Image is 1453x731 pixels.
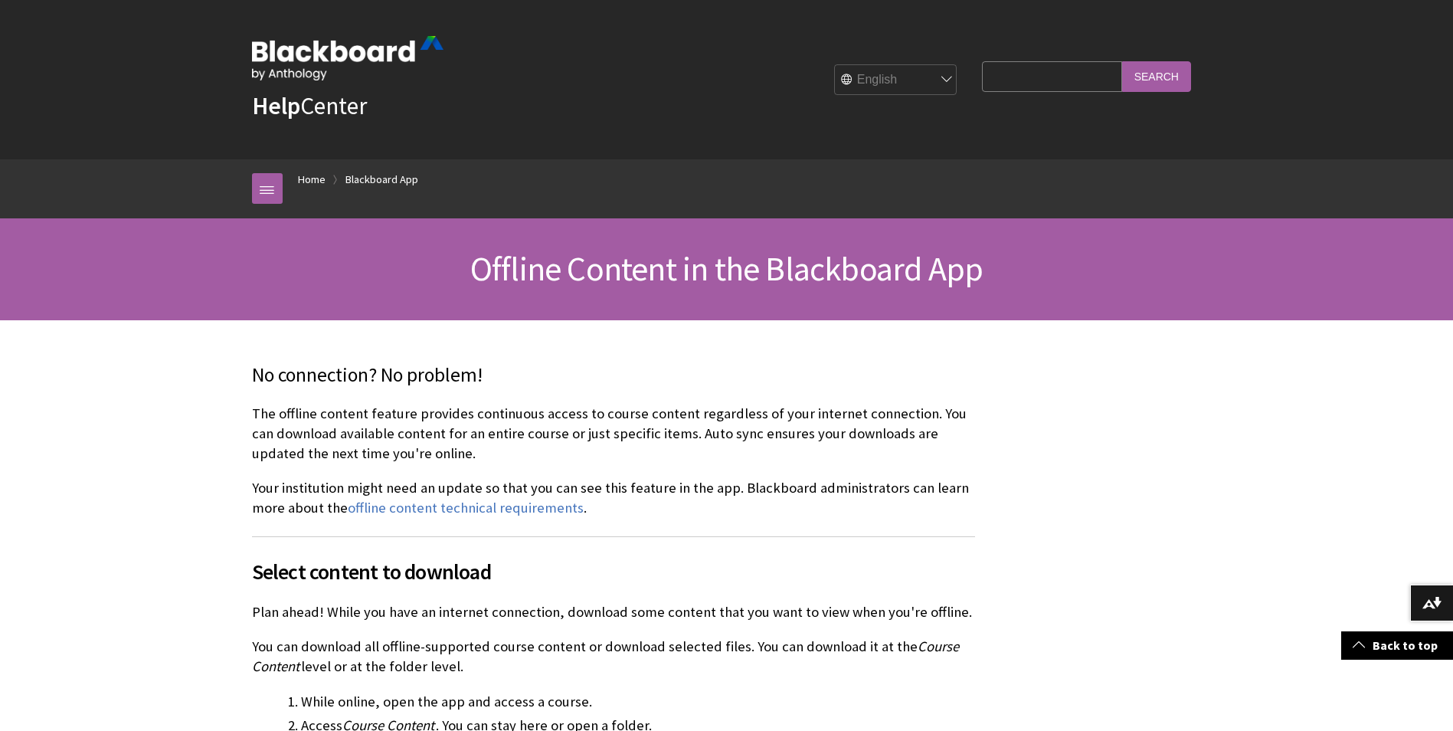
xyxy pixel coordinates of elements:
span: Course Content [252,638,959,675]
p: No connection? No problem! [252,362,975,389]
span: Select content to download [252,556,975,588]
strong: Help [252,90,300,121]
span: Offline Content in the Blackboard App [470,247,983,290]
p: Plan ahead! While you have an internet connection, download some content that you want to view wh... [252,602,975,622]
p: Your institution might need an update so that you can see this feature in the app. Blackboard adm... [252,478,975,518]
p: The offline content feature provides continuous access to course content regardless of your inter... [252,404,975,464]
li: While online, open the app and access a course. [301,691,975,713]
a: Blackboard App [345,170,418,189]
input: Search [1122,61,1191,91]
img: Blackboard by Anthology [252,36,443,80]
a: Home [298,170,326,189]
a: HelpCenter [252,90,367,121]
a: Back to top [1341,631,1453,660]
select: Site Language Selector [835,65,957,96]
p: You can download all offline-supported course content or download selected files. You can downloa... [252,637,975,677]
a: offline content technical requirements [348,499,584,517]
